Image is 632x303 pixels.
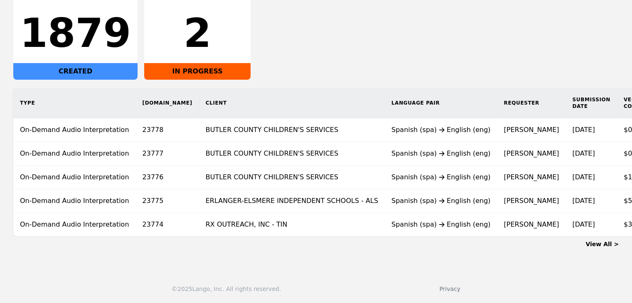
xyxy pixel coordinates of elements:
[497,118,566,142] td: [PERSON_NAME]
[199,88,385,118] th: Client
[20,13,131,53] div: 1879
[497,142,566,166] td: [PERSON_NAME]
[497,88,566,118] th: Requester
[391,149,491,159] div: Spanish (spa) English (eng)
[385,88,497,118] th: Language Pair
[497,189,566,213] td: [PERSON_NAME]
[439,286,460,292] a: Privacy
[572,197,595,205] time: [DATE]
[585,241,619,247] a: View All >
[497,166,566,189] td: [PERSON_NAME]
[199,166,385,189] td: BUTLER COUNTY CHILDREN'S SERVICES
[572,220,595,228] time: [DATE]
[13,63,138,80] div: CREATED
[199,118,385,142] td: BUTLER COUNTY CHILDREN'S SERVICES
[391,220,491,230] div: Spanish (spa) English (eng)
[391,172,491,182] div: Spanish (spa) English (eng)
[136,166,199,189] td: 23776
[144,63,251,80] div: IN PROGRESS
[13,189,136,213] td: On-Demand Audio Interpretation
[572,149,595,157] time: [DATE]
[391,196,491,206] div: Spanish (spa) English (eng)
[13,213,136,237] td: On-Demand Audio Interpretation
[199,142,385,166] td: BUTLER COUNTY CHILDREN'S SERVICES
[136,189,199,213] td: 23775
[136,142,199,166] td: 23777
[172,285,281,293] div: © 2025 Lango, Inc. All rights reserved.
[391,125,491,135] div: Spanish (spa) English (eng)
[136,88,199,118] th: [DOMAIN_NAME]
[497,213,566,237] td: [PERSON_NAME]
[572,173,595,181] time: [DATE]
[566,88,617,118] th: Submission Date
[199,189,385,213] td: ERLANGER-ELSMERE INDEPENDENT SCHOOLS - ALS
[199,213,385,237] td: RX OUTREACH, INC - TIN
[13,142,136,166] td: On-Demand Audio Interpretation
[151,13,244,53] div: 2
[572,126,595,134] time: [DATE]
[136,213,199,237] td: 23774
[136,118,199,142] td: 23778
[13,166,136,189] td: On-Demand Audio Interpretation
[13,88,136,118] th: Type
[13,118,136,142] td: On-Demand Audio Interpretation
